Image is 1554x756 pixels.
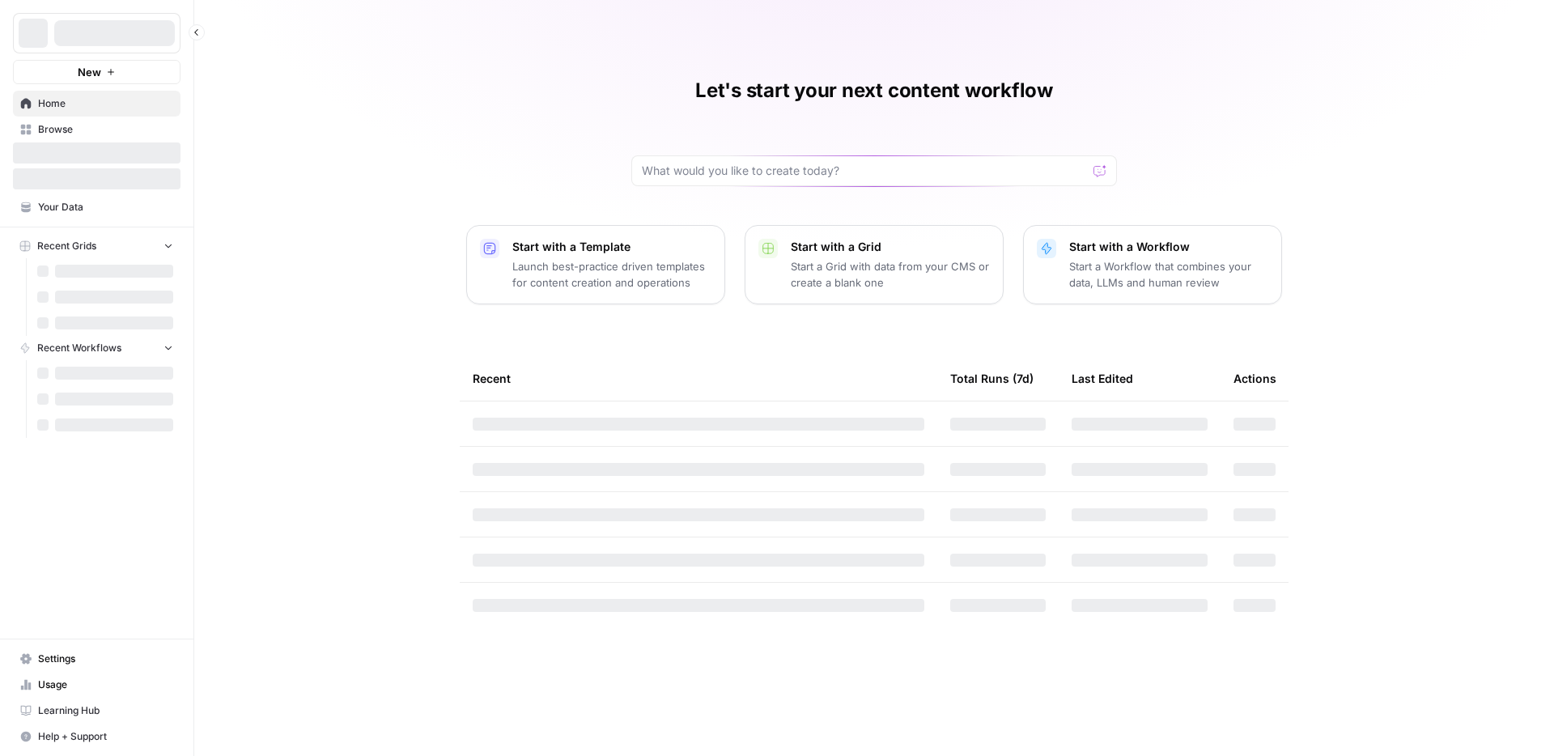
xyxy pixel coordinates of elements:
[13,336,180,360] button: Recent Workflows
[791,258,990,291] p: Start a Grid with data from your CMS or create a blank one
[1023,225,1282,304] button: Start with a WorkflowStart a Workflow that combines your data, LLMs and human review
[13,698,180,724] a: Learning Hub
[13,724,180,750] button: Help + Support
[13,194,180,220] a: Your Data
[38,96,173,111] span: Home
[37,341,121,355] span: Recent Workflows
[950,356,1034,401] div: Total Runs (7d)
[37,239,96,253] span: Recent Grids
[745,225,1004,304] button: Start with a GridStart a Grid with data from your CMS or create a blank one
[38,729,173,744] span: Help + Support
[38,200,173,214] span: Your Data
[1069,258,1268,291] p: Start a Workflow that combines your data, LLMs and human review
[791,239,990,255] p: Start with a Grid
[1233,356,1276,401] div: Actions
[1072,356,1133,401] div: Last Edited
[38,703,173,718] span: Learning Hub
[38,677,173,692] span: Usage
[512,239,711,255] p: Start with a Template
[466,225,725,304] button: Start with a TemplateLaunch best-practice driven templates for content creation and operations
[13,234,180,258] button: Recent Grids
[13,91,180,117] a: Home
[38,652,173,666] span: Settings
[13,672,180,698] a: Usage
[13,117,180,142] a: Browse
[695,78,1053,104] h1: Let's start your next content workflow
[38,122,173,137] span: Browse
[78,64,101,80] span: New
[473,356,924,401] div: Recent
[13,60,180,84] button: New
[642,163,1087,179] input: What would you like to create today?
[512,258,711,291] p: Launch best-practice driven templates for content creation and operations
[13,646,180,672] a: Settings
[1069,239,1268,255] p: Start with a Workflow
